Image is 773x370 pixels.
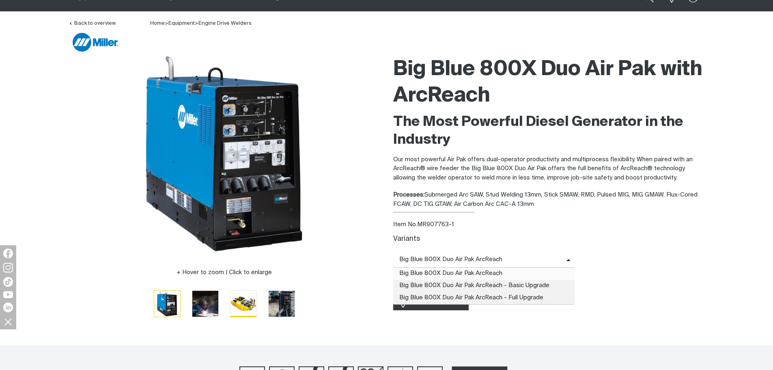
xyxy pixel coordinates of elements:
[123,52,326,255] img: Big Blue 800X Duo Air Pak with ArcReach
[154,290,181,317] button: Go to slide 1
[393,155,705,183] p: Our most powerful Air Pak offers dual-operator productivity and multiprocess flexibility. When pa...
[393,220,705,229] div: Item No. MR907763-1
[150,21,165,26] span: Home
[69,21,116,26] a: Back to overview
[150,20,165,26] a: Home
[172,268,277,277] button: Hover to zoom | Click to enlarge
[195,21,198,26] span: >
[393,236,420,242] label: Variants
[230,290,257,317] button: Go to slide 3
[168,21,195,26] a: Equipment
[154,291,180,317] img: Big Blue 800X Duo Air Pak with ArcReach
[393,56,705,109] h1: Big Blue 800X Duo Air Pak with ArcReach
[230,291,256,317] img: Big Blue 800X Duo Air Pak with ArcReach
[3,249,13,258] img: Facebook
[73,33,118,52] img: Miller
[192,291,218,317] img: Big Blue 800X Duo Air Pak with ArcReach
[393,280,575,292] span: Big Blue 800X Duo Air Pak ArcReach - Basic Upgrade
[393,268,575,280] span: Big Blue 800X Duo Air Pak ArcReach
[1,315,15,329] img: hide socials
[393,255,566,264] span: Big Blue 800X Duo Air Pak ArcReach
[3,263,13,273] img: Instagram
[269,291,295,317] img: Big Blue 800X Duo Air Pak with ArcReach
[393,292,575,304] span: Big Blue 800X Duo Air Pak ArcReach - Full Upgrade
[198,21,252,26] a: Engine Drive Welders
[393,192,424,198] strong: Processes:
[268,290,295,317] button: Go to slide 4
[165,21,168,26] span: >
[393,190,705,209] div: Submerged Arc SAW, Stud Welding 13mm, Stick SMAW, RMD, Pulsed MIG, MIG GMAW, Flux-Cored FCAW, DC ...
[192,290,219,317] button: Go to slide 2
[393,113,705,149] h2: The Most Powerful Diesel Generator in the Industry
[3,291,13,298] img: YouTube
[3,277,13,287] img: TikTok
[3,303,13,312] img: LinkedIn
